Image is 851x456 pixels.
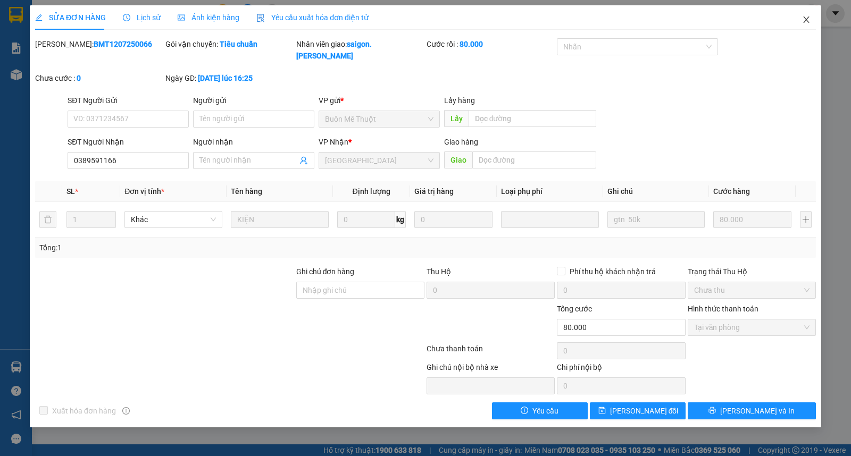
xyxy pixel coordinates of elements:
[296,38,424,62] div: Nhân viên giao:
[444,138,478,146] span: Giao hàng
[198,74,253,82] b: [DATE] lúc 16:25
[77,74,81,82] b: 0
[497,181,603,202] th: Loại phụ phí
[425,343,556,361] div: Chưa thanh toán
[557,305,592,313] span: Tổng cước
[319,138,348,146] span: VP Nhận
[299,156,308,165] span: user-add
[231,187,262,196] span: Tên hàng
[39,242,329,254] div: Tổng: 1
[256,13,369,22] span: Yêu cầu xuất hóa đơn điện tử
[414,211,493,228] input: 0
[66,187,75,196] span: SL
[68,95,189,106] div: SĐT Người Gửi
[444,110,469,127] span: Lấy
[193,136,314,148] div: Người nhận
[603,181,710,202] th: Ghi chú
[325,111,433,127] span: Buôn Mê Thuột
[444,151,472,168] span: Giao
[414,187,454,196] span: Giá trị hàng
[688,305,758,313] label: Hình thức thanh toán
[68,136,189,148] div: SĐT Người Nhận
[427,38,555,50] div: Cước rồi :
[35,38,163,50] div: [PERSON_NAME]:
[35,13,106,22] span: SỬA ĐƠN HÀNG
[39,211,56,228] button: delete
[427,267,451,276] span: Thu Hộ
[220,40,257,48] b: Tiêu chuẩn
[708,407,716,415] span: printer
[319,95,440,106] div: VP gửi
[694,282,810,298] span: Chưa thu
[720,405,795,417] span: [PERSON_NAME] và In
[688,402,816,419] button: printer[PERSON_NAME] và In
[178,13,239,22] span: Ảnh kiện hàng
[460,40,483,48] b: 80.000
[178,14,185,21] span: picture
[800,211,812,228] button: plus
[35,72,163,84] div: Chưa cước :
[694,319,810,335] span: Tại văn phòng
[610,405,679,417] span: [PERSON_NAME] đổi
[598,407,606,415] span: save
[35,14,43,21] span: edit
[521,407,528,415] span: exclamation-circle
[590,402,686,419] button: save[PERSON_NAME] đổi
[472,151,597,168] input: Dọc đường
[48,405,120,417] span: Xuất hóa đơn hàng
[296,282,424,299] input: Ghi chú đơn hàng
[492,402,588,419] button: exclamation-circleYêu cầu
[802,15,811,24] span: close
[557,361,685,377] div: Chi phí nội bộ
[123,13,161,22] span: Lịch sử
[427,361,555,377] div: Ghi chú nội bộ nhà xe
[688,266,816,277] div: Trạng thái Thu Hộ
[231,211,329,228] input: VD: Bàn, Ghế
[165,38,294,50] div: Gói vận chuyển:
[193,95,314,106] div: Người gửi
[713,187,750,196] span: Cước hàng
[123,14,130,21] span: clock-circle
[353,187,390,196] span: Định lượng
[395,211,406,228] span: kg
[444,96,475,105] span: Lấy hàng
[607,211,705,228] input: Ghi Chú
[131,212,216,227] span: Khác
[469,110,597,127] input: Dọc đường
[565,266,660,277] span: Phí thu hộ khách nhận trả
[165,72,294,84] div: Ngày GD:
[122,407,130,415] span: info-circle
[256,14,265,22] img: icon
[325,153,433,168] span: Sài Gòn
[532,405,558,417] span: Yêu cầu
[124,187,164,196] span: Đơn vị tính
[296,267,355,276] label: Ghi chú đơn hàng
[94,40,152,48] b: BMT1207250066
[713,211,791,228] input: 0
[791,5,821,35] button: Close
